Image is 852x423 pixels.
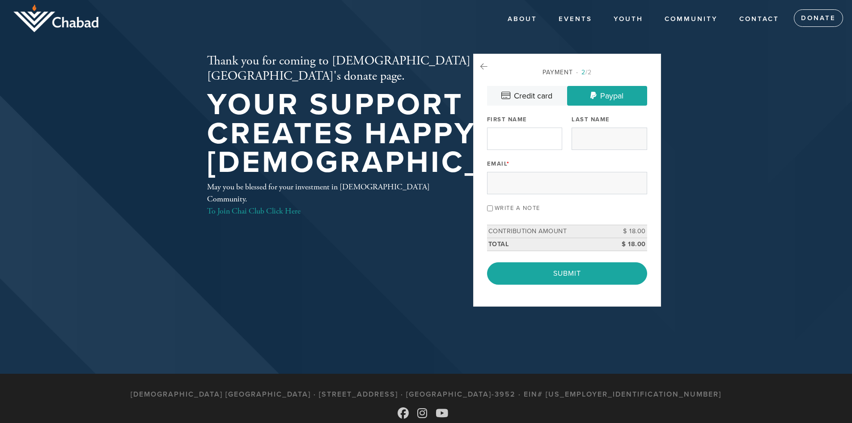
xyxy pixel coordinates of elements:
[487,86,567,106] a: Credit card
[733,11,786,28] a: Contact
[207,54,591,84] h2: Thank you for coming to [DEMOGRAPHIC_DATA][GEOGRAPHIC_DATA]'s donate page.
[607,11,650,28] a: YOUTH
[576,68,592,76] span: /2
[607,225,647,238] td: $ 18.00
[794,9,843,27] a: Donate
[658,11,725,28] a: COMMUNITY
[487,68,647,77] div: Payment
[567,86,647,106] a: Paypal
[131,390,721,399] h3: [DEMOGRAPHIC_DATA] [GEOGRAPHIC_DATA] · [STREET_ADDRESS] · [GEOGRAPHIC_DATA]-3952 · EIN# [US_EMPLO...
[487,262,647,285] input: Submit
[495,205,540,212] label: Write a note
[207,181,444,217] div: May you be blessed for your investment in [DEMOGRAPHIC_DATA] Community.
[487,238,607,251] td: Total
[487,115,527,124] label: First Name
[607,238,647,251] td: $ 18.00
[572,115,610,124] label: Last Name
[207,90,591,177] h1: Your support creates happy [DEMOGRAPHIC_DATA]!
[552,11,599,28] a: Events
[581,68,585,76] span: 2
[13,4,98,32] img: logo_half.png
[487,225,607,238] td: Contribution Amount
[501,11,544,28] a: About
[507,160,510,167] span: This field is required.
[487,160,510,168] label: Email
[207,206,301,216] a: To Join Chai Club Click Here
